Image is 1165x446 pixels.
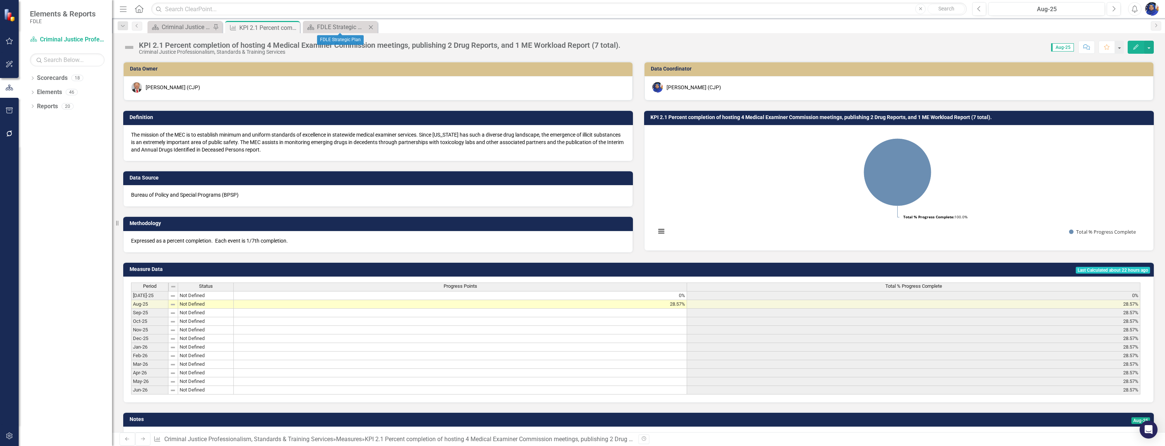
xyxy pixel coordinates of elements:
img: 8DAGhfEEPCf229AAAAAElFTkSuQmCC [170,293,176,299]
span: Status [199,284,213,289]
td: Aug-25 [131,300,168,309]
td: 28.57% [687,309,1140,317]
h3: Measure Data [130,266,445,272]
td: 28.57% [687,386,1140,394]
td: Not Defined [178,291,234,300]
td: Not Defined [178,352,234,360]
a: Reports [37,102,58,111]
a: FDLE Strategic Plan [305,22,366,32]
td: Not Defined [178,377,234,386]
a: Elements [37,88,62,97]
td: 28.57% [687,343,1140,352]
td: 28.57% [234,300,687,309]
img: 8DAGhfEEPCf229AAAAAElFTkSuQmCC [170,370,176,376]
td: Mar-26 [131,360,168,369]
div: KPI 2.1 Percent completion of hosting 4 Medical Examiner Commission meetings, publishing 2 Drug R... [239,23,298,32]
img: 8DAGhfEEPCf229AAAAAElFTkSuQmCC [170,362,176,368]
div: KPI 2.1 Percent completion of hosting 4 Medical Examiner Commission meetings, publishing 2 Drug R... [365,436,746,443]
td: Not Defined [178,309,234,317]
a: Criminal Justice Professionalism, Standards & Training Services [30,35,105,44]
span: Search [938,6,954,12]
td: Not Defined [178,326,234,334]
td: [DATE]-25 [131,291,168,300]
a: Criminal Justice Professionalism, Standards & Training Services Landing Page [149,22,211,32]
img: 8DAGhfEEPCf229AAAAAElFTkSuQmCC [170,284,176,290]
a: Measures [336,436,362,443]
td: 0% [687,291,1140,300]
h3: Data Coordinator [651,66,1150,72]
div: Open Intercom Messenger [1140,421,1158,439]
td: 28.57% [687,377,1140,386]
td: Not Defined [178,369,234,377]
p: Expressed as a percent completion. Each event is 1/7th completion. [131,237,625,244]
button: Aug-25 [988,2,1105,16]
td: 28.57% [687,326,1140,334]
td: Not Defined [178,343,234,352]
div: Aug-25 [991,5,1102,14]
img: 8DAGhfEEPCf229AAAAAElFTkSuQmCC [170,387,176,393]
td: 0% [234,291,687,300]
h3: Definition [130,115,629,120]
td: Not Defined [178,317,234,326]
tspan: Total % Progress Complete: [903,214,954,219]
td: 28.57% [687,360,1140,369]
div: 18 [71,75,83,81]
span: Elements & Reports [30,9,96,18]
input: Search Below... [30,53,105,66]
img: 8DAGhfEEPCf229AAAAAElFTkSuQmCC [170,302,176,308]
span: Aug-25 [1131,417,1150,424]
img: 8DAGhfEEPCf229AAAAAElFTkSuQmCC [170,344,176,350]
span: Total % Progress Complete [885,284,942,289]
div: » » [153,435,633,444]
td: Not Defined [178,386,234,394]
td: 28.57% [687,352,1140,360]
td: Feb-26 [131,352,168,360]
path: Total % Progress Complete, 28.57. [864,138,931,206]
small: FDLE [30,18,96,24]
div: [PERSON_NAME] (CJP) [667,84,721,91]
img: 8DAGhfEEPCf229AAAAAElFTkSuQmCC [170,310,176,316]
td: Nov-25 [131,326,168,334]
img: 8DAGhfEEPCf229AAAAAElFTkSuQmCC [170,336,176,342]
p: The mission of the MEC is to establish minimum and uniform standards of excellence in statewide m... [131,131,625,153]
button: Search [928,4,965,14]
img: 8DAGhfEEPCf229AAAAAElFTkSuQmCC [170,353,176,359]
td: Jun-26 [131,386,168,394]
span: Last Calculated about 22 hours ago [1076,267,1150,274]
svg: Interactive chart [652,131,1143,243]
td: 28.57% [687,317,1140,326]
div: FDLE Strategic Plan [317,22,366,32]
td: 28.57% [687,300,1140,309]
td: Not Defined [178,334,234,343]
td: May-26 [131,377,168,386]
td: Dec-25 [131,334,168,343]
td: 28.57% [687,369,1140,377]
div: 46 [66,89,78,96]
span: Progress Points [444,284,477,289]
a: Scorecards [37,74,68,82]
button: Show Total % Progress Complete [1069,228,1136,235]
td: Not Defined [178,360,234,369]
img: 8DAGhfEEPCf229AAAAAElFTkSuQmCC [170,379,176,385]
div: Chart. Highcharts interactive chart. [652,131,1146,243]
img: 8DAGhfEEPCf229AAAAAElFTkSuQmCC [170,327,176,333]
img: Brett Kirkland [131,82,142,93]
h3: Notes [130,417,572,422]
span: Period [143,284,156,289]
img: Somi Akter [1145,2,1159,16]
div: Criminal Justice Professionalism, Standards & Training Services Landing Page [162,22,211,32]
p: Bureau of Policy and Special Programs (BPSP) [131,191,625,199]
td: Jan-26 [131,343,168,352]
td: Oct-25 [131,317,168,326]
div: 20 [62,103,74,109]
h3: Methodology [130,221,629,226]
h3: KPI 2.1 Percent completion of hosting 4 Medical Examiner Commission meetings, publishing 2 Drug R... [650,115,1150,120]
td: Not Defined [178,300,234,309]
h3: Data Owner [130,66,629,72]
img: ClearPoint Strategy [4,9,17,22]
span: Aug-25 [1051,43,1074,52]
div: Criminal Justice Professionalism, Standards & Training Services [139,49,621,55]
img: 8DAGhfEEPCf229AAAAAElFTkSuQmCC [170,319,176,325]
text: 100.0% [903,214,967,219]
td: Sep-25 [131,309,168,317]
